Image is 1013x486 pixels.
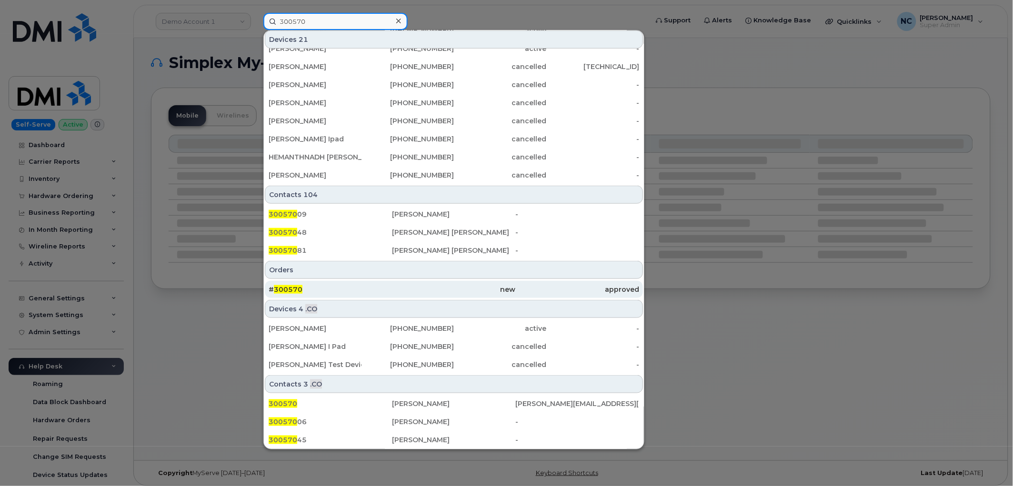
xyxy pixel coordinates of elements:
[299,304,303,314] span: 4
[269,98,361,108] div: [PERSON_NAME]
[269,116,361,126] div: [PERSON_NAME]
[305,304,317,314] span: .CO
[454,170,547,180] div: cancelled
[361,44,454,53] div: [PHONE_NUMBER]
[516,399,639,408] div: [PERSON_NAME][EMAIL_ADDRESS][PERSON_NAME][DOMAIN_NAME]
[265,261,643,279] div: Orders
[361,62,454,71] div: [PHONE_NUMBER]
[547,80,640,89] div: -
[269,228,297,237] span: 300570
[454,116,547,126] div: cancelled
[454,324,547,333] div: active
[265,186,643,204] div: Contacts
[269,399,297,408] span: 300570
[547,98,640,108] div: -
[516,435,639,445] div: -
[265,395,643,412] a: 300570[PERSON_NAME][PERSON_NAME][EMAIL_ADDRESS][PERSON_NAME][DOMAIN_NAME]
[265,30,643,49] div: Devices
[269,228,392,237] div: 48
[547,134,640,144] div: -
[361,152,454,162] div: [PHONE_NUMBER]
[269,80,361,89] div: [PERSON_NAME]
[454,360,547,369] div: cancelled
[269,209,392,219] div: 09
[361,98,454,108] div: [PHONE_NUMBER]
[392,209,515,219] div: [PERSON_NAME]
[265,431,643,448] a: 30057045[PERSON_NAME]-
[269,417,392,426] div: 06
[269,62,361,71] div: [PERSON_NAME]
[547,360,640,369] div: -
[392,246,515,255] div: [PERSON_NAME] [PERSON_NAME]
[361,342,454,351] div: [PHONE_NUMBER]
[265,281,643,298] a: #300570newapproved
[547,170,640,180] div: -
[361,170,454,180] div: [PHONE_NUMBER]
[265,300,643,318] div: Devices
[516,417,639,426] div: -
[265,356,643,373] a: [PERSON_NAME] Test Device – IT[PHONE_NUMBER]cancelled-
[392,228,515,237] div: [PERSON_NAME] [PERSON_NAME]
[361,116,454,126] div: [PHONE_NUMBER]
[361,324,454,333] div: [PHONE_NUMBER]
[265,130,643,148] a: [PERSON_NAME] Ipad[PHONE_NUMBER]cancelled-
[392,417,515,426] div: [PERSON_NAME]
[265,375,643,393] div: Contacts
[269,435,392,445] div: 45
[454,342,547,351] div: cancelled
[265,112,643,129] a: [PERSON_NAME][PHONE_NUMBER]cancelled-
[454,98,547,108] div: cancelled
[269,324,361,333] div: [PERSON_NAME]
[269,436,297,444] span: 300570
[361,134,454,144] div: [PHONE_NUMBER]
[269,417,297,426] span: 300570
[392,435,515,445] div: [PERSON_NAME]
[265,58,643,75] a: [PERSON_NAME][PHONE_NUMBER]cancelled[TECHNICAL_ID]
[269,44,361,53] div: [PERSON_NAME]
[265,167,643,184] a: [PERSON_NAME][PHONE_NUMBER]cancelled-
[547,152,640,162] div: -
[547,342,640,351] div: -
[265,40,643,57] a: [PERSON_NAME][PHONE_NUMBER]active-
[265,206,643,223] a: 30057009[PERSON_NAME]-
[269,152,361,162] div: HEMANTHNADH [PERSON_NAME]
[361,80,454,89] div: [PHONE_NUMBER]
[516,228,639,237] div: -
[265,242,643,259] a: 30057081[PERSON_NAME] [PERSON_NAME]-
[303,379,308,389] span: 3
[361,360,454,369] div: [PHONE_NUMBER]
[516,246,639,255] div: -
[269,360,361,369] div: [PERSON_NAME] Test Device – IT
[454,44,547,53] div: active
[265,320,643,337] a: [PERSON_NAME][PHONE_NUMBER]active-
[265,149,643,166] a: HEMANTHNADH [PERSON_NAME][PHONE_NUMBER]cancelled-
[269,285,392,294] div: #
[265,338,643,355] a: [PERSON_NAME] I Pad[PHONE_NUMBER]cancelled-
[547,44,640,53] div: -
[547,324,640,333] div: -
[265,94,643,111] a: [PERSON_NAME][PHONE_NUMBER]cancelled-
[269,342,361,351] div: [PERSON_NAME] I Pad
[303,190,318,199] span: 104
[454,152,547,162] div: cancelled
[516,285,639,294] div: approved
[310,379,322,389] span: .CO
[516,209,639,219] div: -
[454,62,547,71] div: cancelled
[454,80,547,89] div: cancelled
[265,413,643,430] a: 30057006[PERSON_NAME]-
[269,210,297,218] span: 300570
[299,35,308,44] span: 21
[547,116,640,126] div: -
[269,134,361,144] div: [PERSON_NAME] Ipad
[269,246,392,255] div: 81
[269,246,297,255] span: 300570
[265,224,643,241] a: 30057048[PERSON_NAME] [PERSON_NAME]-
[454,134,547,144] div: cancelled
[392,285,515,294] div: new
[265,76,643,93] a: [PERSON_NAME][PHONE_NUMBER]cancelled-
[274,285,302,294] span: 300570
[269,170,361,180] div: [PERSON_NAME]
[392,399,515,408] div: [PERSON_NAME]
[547,62,640,71] div: [TECHNICAL_ID]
